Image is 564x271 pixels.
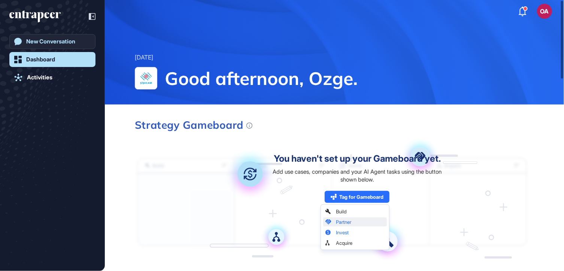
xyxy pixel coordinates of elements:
[225,149,275,199] img: invest.bd05944b.svg
[269,168,445,183] div: Add use cases, companies and your AI Agent tasks using the button shown below.
[401,138,439,176] img: partner.aac698ea.svg
[135,120,252,130] div: Strategy Gameboard
[9,34,95,49] a: New Conversation
[27,74,52,81] div: Activities
[261,222,292,252] img: acquire.a709dd9a.svg
[537,4,552,19] button: OA
[9,70,95,85] a: Activities
[135,67,157,89] img: Şişecam-logo
[165,67,534,89] span: Good afternoon, Ozge.
[9,10,61,22] div: entrapeer-logo
[135,53,153,63] div: [DATE]
[274,154,441,163] div: You haven't set up your Gameboard yet.
[26,38,75,45] div: New Conversation
[9,52,95,67] a: Dashboard
[26,56,55,63] div: Dashboard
